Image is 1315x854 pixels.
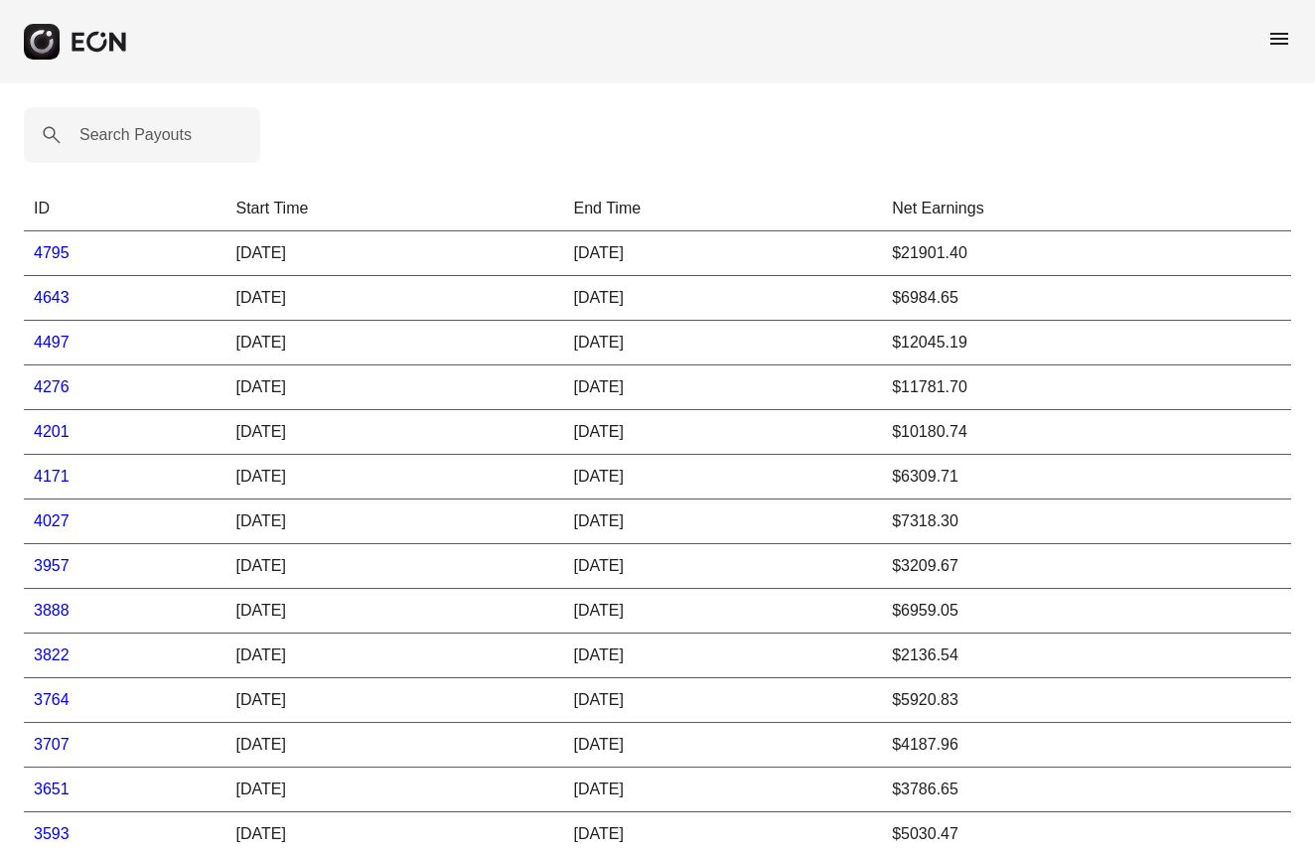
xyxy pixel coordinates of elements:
[34,289,70,306] a: 4643
[34,334,70,351] a: 4497
[225,455,563,499] td: [DATE]
[34,736,70,753] a: 3707
[34,378,70,395] a: 4276
[564,678,883,723] td: [DATE]
[882,544,1291,589] td: $3209.67
[225,589,563,634] td: [DATE]
[564,723,883,768] td: [DATE]
[34,646,70,663] a: 3822
[564,321,883,365] td: [DATE]
[564,589,883,634] td: [DATE]
[564,187,883,231] th: End Time
[882,589,1291,634] td: $6959.05
[564,410,883,455] td: [DATE]
[564,634,883,678] td: [DATE]
[225,723,563,768] td: [DATE]
[564,455,883,499] td: [DATE]
[882,276,1291,321] td: $6984.65
[34,468,70,485] a: 4171
[882,321,1291,365] td: $12045.19
[79,123,192,147] label: Search Payouts
[882,499,1291,544] td: $7318.30
[882,231,1291,276] td: $21901.40
[564,365,883,410] td: [DATE]
[225,187,563,231] th: Start Time
[564,276,883,321] td: [DATE]
[882,365,1291,410] td: $11781.70
[225,410,563,455] td: [DATE]
[882,187,1291,231] th: Net Earnings
[34,557,70,574] a: 3957
[1267,27,1291,51] span: menu
[564,499,883,544] td: [DATE]
[564,231,883,276] td: [DATE]
[34,825,70,842] a: 3593
[225,544,563,589] td: [DATE]
[225,276,563,321] td: [DATE]
[34,244,70,261] a: 4795
[882,678,1291,723] td: $5920.83
[564,544,883,589] td: [DATE]
[225,365,563,410] td: [DATE]
[225,768,563,812] td: [DATE]
[34,423,70,440] a: 4201
[882,723,1291,768] td: $4187.96
[882,410,1291,455] td: $10180.74
[225,634,563,678] td: [DATE]
[564,768,883,812] td: [DATE]
[24,187,225,231] th: ID
[882,634,1291,678] td: $2136.54
[34,781,70,797] a: 3651
[34,691,70,708] a: 3764
[34,602,70,619] a: 3888
[882,455,1291,499] td: $6309.71
[225,231,563,276] td: [DATE]
[882,768,1291,812] td: $3786.65
[225,321,563,365] td: [DATE]
[225,678,563,723] td: [DATE]
[34,512,70,529] a: 4027
[225,499,563,544] td: [DATE]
